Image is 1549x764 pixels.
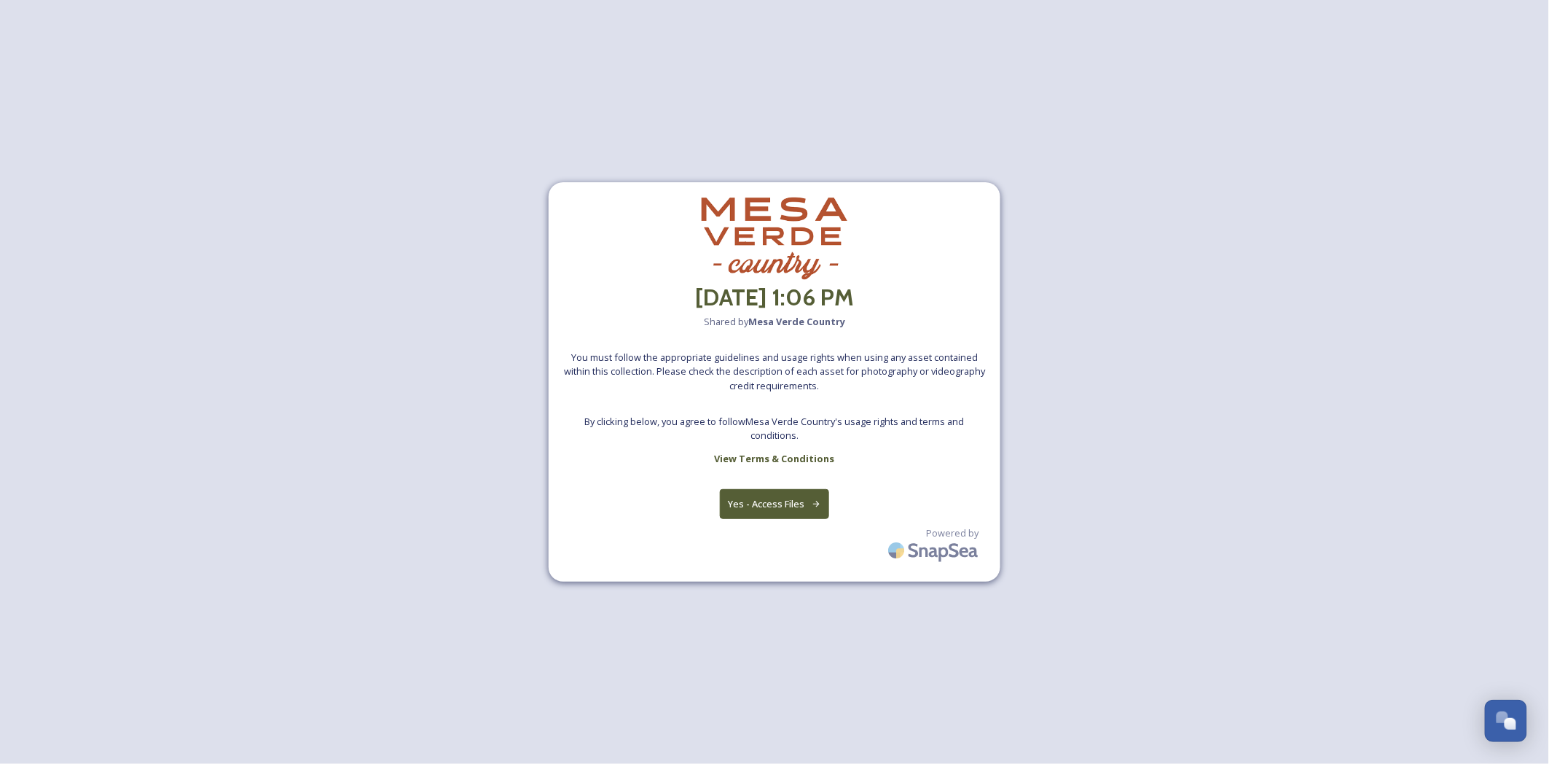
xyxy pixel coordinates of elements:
strong: View Terms & Conditions [715,452,835,465]
img: download.png [702,197,847,280]
button: Open Chat [1485,700,1527,742]
h2: [DATE] 1:06 PM [695,280,854,315]
span: You must follow the appropriate guidelines and usage rights when using any asset contained within... [563,351,986,393]
span: Powered by [926,526,979,540]
button: Yes - Access Files [720,489,829,519]
strong: Mesa Verde Country [748,315,845,328]
img: SnapSea Logo [884,534,986,568]
a: View Terms & Conditions [715,450,835,467]
span: By clicking below, you agree to follow Mesa Verde Country 's usage rights and terms and conditions. [563,415,986,443]
span: Shared by [704,315,845,329]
